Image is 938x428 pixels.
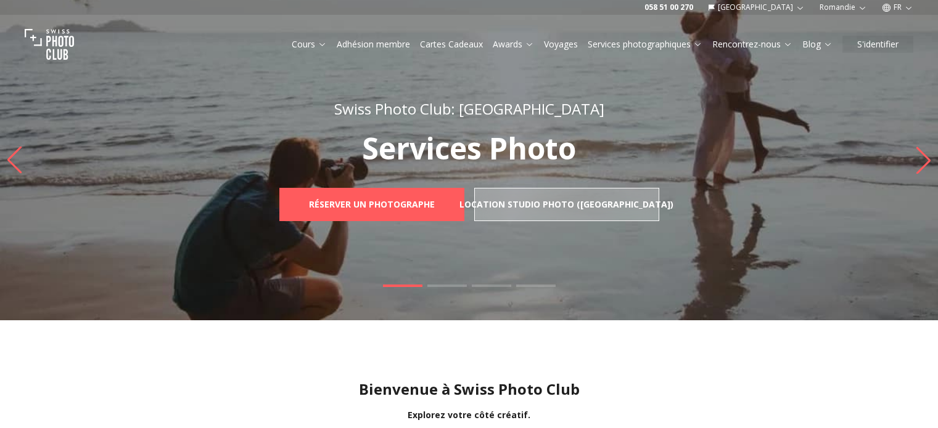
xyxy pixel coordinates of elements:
[279,188,464,221] a: Réserver un photographe
[25,20,74,69] img: Swiss photo club
[309,198,435,211] b: Réserver un photographe
[493,38,534,50] a: Awards
[588,38,702,50] a: Services photographiques
[474,188,659,221] a: Location Studio Photo ([GEOGRAPHIC_DATA])
[415,36,488,53] button: Cartes Cadeaux
[332,36,415,53] button: Adhésion membre
[337,38,410,50] a: Adhésion membre
[797,36,837,53] button: Blog
[539,36,583,53] button: Voyages
[644,2,693,12] a: 058 51 00 270
[712,38,792,50] a: Rencontrez-nous
[420,38,483,50] a: Cartes Cadeaux
[488,36,539,53] button: Awards
[10,409,928,421] div: Explorez votre côté créatif.
[802,38,833,50] a: Blog
[252,134,686,163] p: Services Photo
[842,36,913,53] button: S'identifier
[459,198,673,211] b: Location Studio Photo ([GEOGRAPHIC_DATA])
[544,38,578,50] a: Voyages
[334,99,604,119] span: Swiss Photo Club: [GEOGRAPHIC_DATA]
[583,36,707,53] button: Services photographiques
[287,36,332,53] button: Cours
[10,379,928,399] h1: Bienvenue à Swiss Photo Club
[292,38,327,50] a: Cours
[707,36,797,53] button: Rencontrez-nous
